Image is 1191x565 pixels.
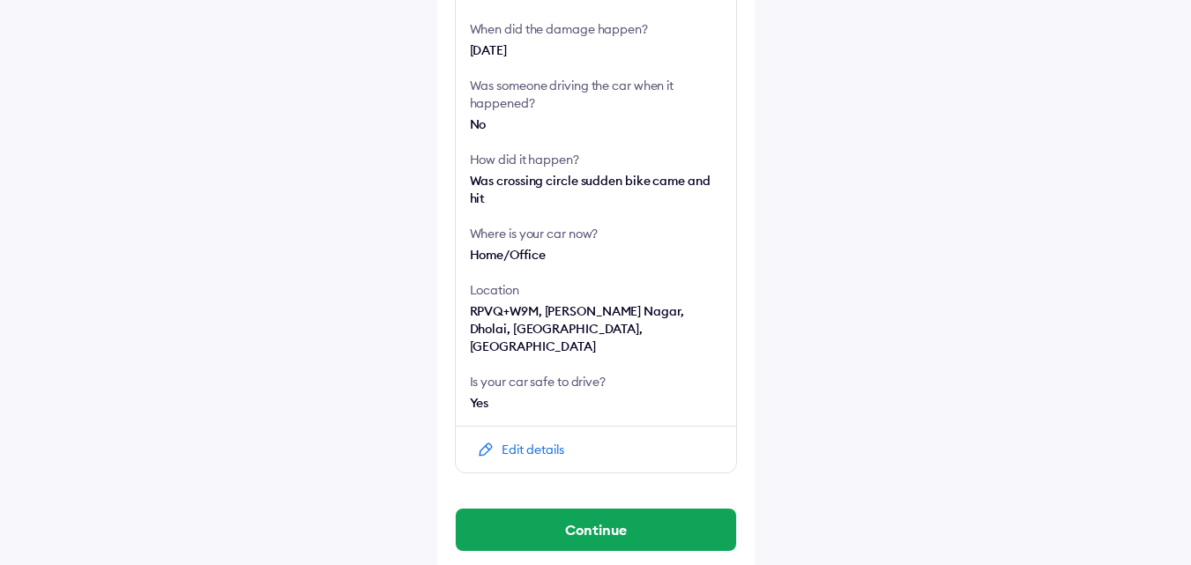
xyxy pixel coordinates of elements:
div: How did it happen? [470,151,722,168]
div: Edit details [502,441,564,458]
div: No [470,115,722,133]
div: [DATE] [470,41,722,59]
div: Yes [470,394,722,412]
div: When did the damage happen? [470,20,722,38]
div: RPVQ+W9M, [PERSON_NAME] Nagar, Dholai, [GEOGRAPHIC_DATA], [GEOGRAPHIC_DATA] [470,302,722,355]
div: Home/Office [470,246,722,264]
button: Continue [456,509,736,551]
div: Where is your car now? [470,225,722,242]
div: Location [470,281,722,299]
div: Was someone driving the car when it happened? [470,77,722,112]
div: Was crossing circle sudden bike came and hit [470,172,722,207]
div: Is your car safe to drive? [470,373,722,390]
